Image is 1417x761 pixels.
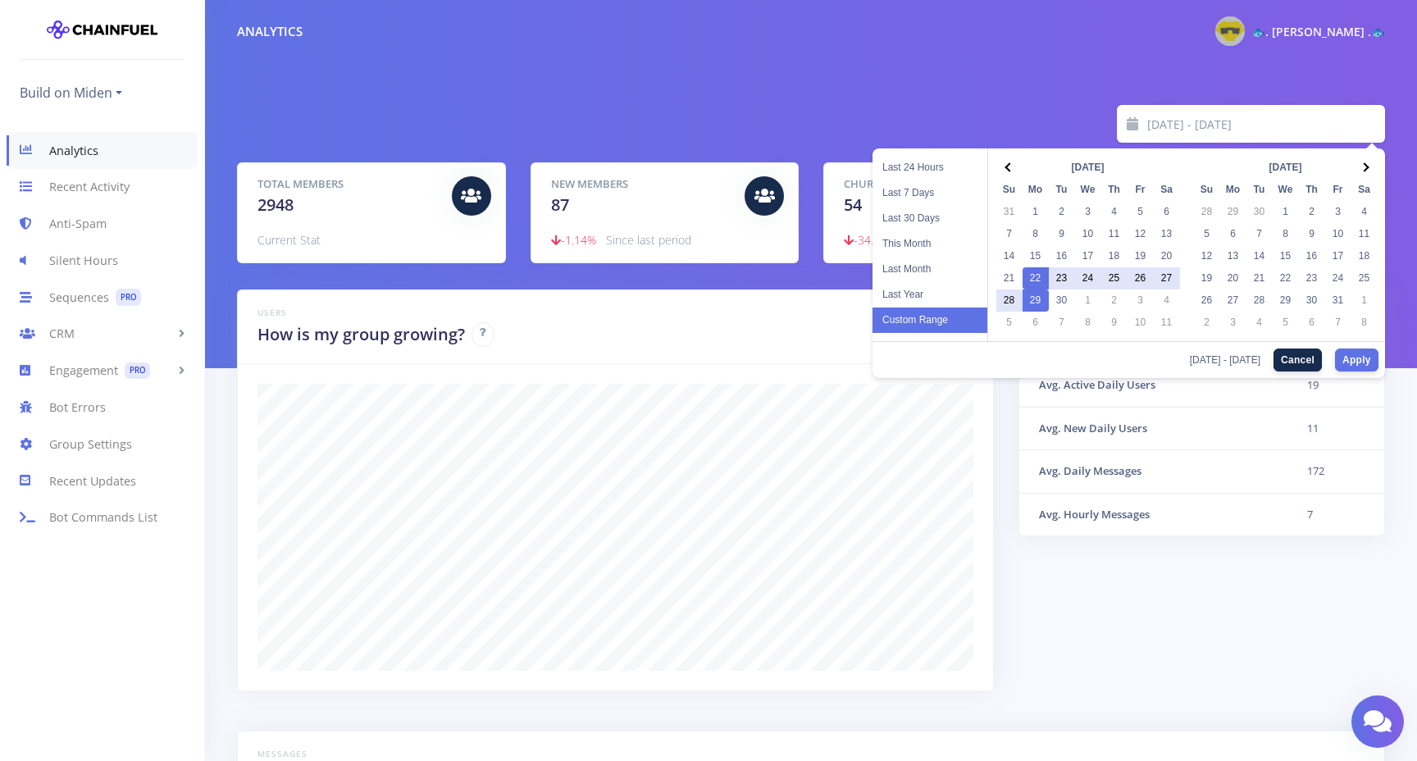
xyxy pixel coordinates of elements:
[1246,289,1273,312] td: 28
[237,22,303,41] div: Analytics
[257,232,321,248] span: Current Stat
[551,194,569,216] span: 87
[1246,267,1273,289] td: 21
[844,176,1026,193] h5: Churned Members
[1049,179,1075,201] th: Tu
[996,312,1023,334] td: 5
[1287,450,1384,494] td: 172
[1128,312,1154,334] td: 10
[1128,223,1154,245] td: 12
[1019,407,1287,450] th: Avg. New Daily Users
[996,267,1023,289] td: 21
[1299,179,1325,201] th: Th
[873,257,987,282] li: Last Month
[844,194,862,216] span: 54
[1101,267,1128,289] td: 25
[1128,267,1154,289] td: 26
[1220,267,1246,289] td: 20
[1202,13,1385,49] a: @gaylordwarner Photo 🐟. [PERSON_NAME] .🐟
[551,232,596,248] span: -1.14%
[551,176,733,193] h5: New Members
[1325,179,1351,201] th: Fr
[20,80,122,106] a: Build on Miden
[257,748,1365,760] h6: Messages
[1299,289,1325,312] td: 30
[996,289,1023,312] td: 28
[1075,179,1101,201] th: We
[1246,179,1273,201] th: Tu
[257,307,973,319] h6: Users
[1215,16,1245,46] img: @gaylordwarner Photo
[7,132,198,169] a: Analytics
[1194,312,1220,334] td: 2
[873,155,987,180] li: Last 24 Hours
[1075,312,1101,334] td: 8
[1101,245,1128,267] td: 18
[1273,312,1299,334] td: 5
[1154,223,1180,245] td: 13
[1325,289,1351,312] td: 31
[1190,355,1267,365] span: [DATE] - [DATE]
[996,223,1023,245] td: 7
[1351,312,1378,334] td: 8
[1023,201,1049,223] td: 1
[1101,289,1128,312] td: 2
[1246,312,1273,334] td: 4
[1299,312,1325,334] td: 6
[1299,267,1325,289] td: 23
[1287,364,1384,407] td: 19
[125,362,150,380] span: PRO
[1128,179,1154,201] th: Fr
[1023,245,1049,267] td: 15
[1194,289,1220,312] td: 26
[1101,223,1128,245] td: 11
[1101,179,1128,201] th: Th
[1351,267,1378,289] td: 25
[844,232,895,248] span: -34.94%
[1023,223,1049,245] td: 8
[1351,223,1378,245] td: 11
[1351,179,1378,201] th: Sa
[1075,201,1101,223] td: 3
[996,245,1023,267] td: 14
[1325,267,1351,289] td: 24
[1128,245,1154,267] td: 19
[1194,245,1220,267] td: 12
[1273,267,1299,289] td: 22
[257,176,440,193] h5: Total Members
[1154,289,1180,312] td: 4
[1299,223,1325,245] td: 9
[1128,201,1154,223] td: 5
[1220,245,1246,267] td: 13
[1351,201,1378,223] td: 4
[1273,289,1299,312] td: 29
[996,201,1023,223] td: 31
[1075,245,1101,267] td: 17
[1194,179,1220,201] th: Su
[873,206,987,231] li: Last 30 Days
[1023,179,1049,201] th: Mo
[1194,223,1220,245] td: 5
[1154,267,1180,289] td: 27
[1287,493,1384,535] td: 7
[1335,349,1378,371] button: Apply
[1246,223,1273,245] td: 7
[1325,223,1351,245] td: 10
[1325,245,1351,267] td: 17
[1194,201,1220,223] td: 28
[1273,349,1322,371] button: Cancel
[1049,312,1075,334] td: 7
[1246,245,1273,267] td: 14
[1220,223,1246,245] td: 6
[257,194,294,216] span: 2948
[1019,364,1287,407] th: Avg. Active Daily Users
[1273,223,1299,245] td: 8
[873,282,987,308] li: Last Year
[1154,245,1180,267] td: 20
[1075,267,1101,289] td: 24
[1287,407,1384,450] td: 11
[1154,179,1180,201] th: Sa
[1049,267,1075,289] td: 23
[1251,24,1385,39] span: 🐟. [PERSON_NAME] .🐟
[1049,289,1075,312] td: 30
